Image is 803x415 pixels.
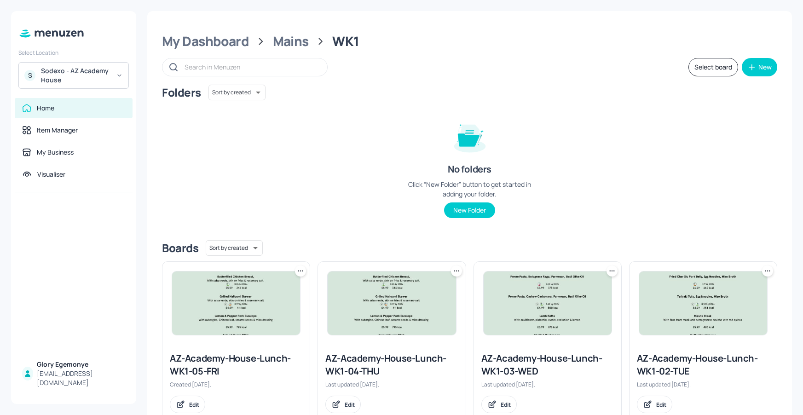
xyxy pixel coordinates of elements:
[447,113,493,159] img: folder-empty
[37,104,54,113] div: Home
[637,380,769,388] div: Last updated [DATE].
[325,352,458,378] div: AZ-Academy-House-Lunch-WK1-04-THU
[37,170,65,179] div: Visualiser
[170,352,302,378] div: AZ-Academy-House-Lunch-WK1-05-FRI
[742,58,777,76] button: New
[37,148,74,157] div: My Business
[484,271,612,335] img: 2025-05-29-1748527543393dkdl0qazqps.jpeg
[37,369,125,387] div: [EMAIL_ADDRESS][DOMAIN_NAME]
[170,380,302,388] div: Created [DATE].
[24,70,35,81] div: S
[41,66,110,85] div: Sodexo - AZ Academy House
[481,352,614,378] div: AZ-Academy-House-Lunch-WK1-03-WED
[18,49,129,57] div: Select Location
[328,271,456,335] img: 2025-05-29-17485277783567kh5y44i9kk.jpeg
[656,401,666,409] div: Edit
[758,64,772,70] div: New
[345,401,355,409] div: Edit
[172,271,300,335] img: 2025-05-29-17485277783567kh5y44i9kk.jpeg
[189,401,199,409] div: Edit
[37,360,125,369] div: Glory Egemonye
[688,58,738,76] button: Select board
[206,239,263,257] div: Sort by created
[501,401,511,409] div: Edit
[481,380,614,388] div: Last updated [DATE].
[401,179,539,199] div: Click “New Folder” button to get started in adding your folder.
[332,33,359,50] div: WK1
[637,352,769,378] div: AZ-Academy-House-Lunch-WK1-02-TUE
[325,380,458,388] div: Last updated [DATE].
[162,33,249,50] div: My Dashboard
[37,126,78,135] div: Item Manager
[273,33,309,50] div: Mains
[639,271,767,335] img: 2025-06-17-1750167729292dvooknvyhn7.jpeg
[208,83,266,102] div: Sort by created
[162,241,198,255] div: Boards
[444,202,495,218] button: New Folder
[185,60,318,74] input: Search in Menuzen
[162,85,201,100] div: Folders
[448,163,491,176] div: No folders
